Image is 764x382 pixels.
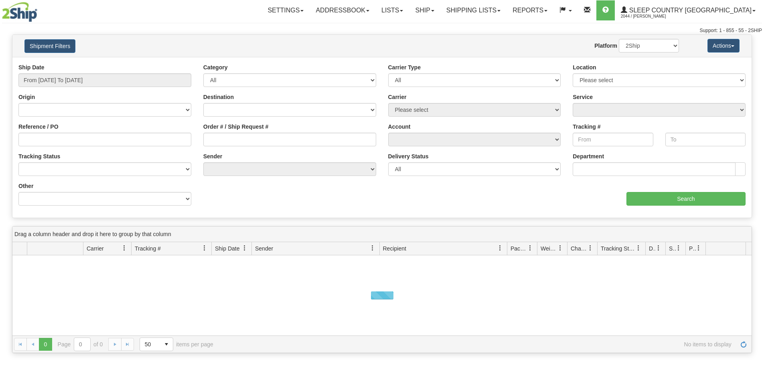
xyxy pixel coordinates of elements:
a: Pickup Status filter column settings [692,241,705,255]
label: Order # / Ship Request # [203,123,269,131]
span: Pickup Status [689,245,696,253]
a: Shipping lists [440,0,507,20]
label: Destination [203,93,234,101]
input: Search [626,192,746,206]
label: Delivery Status [388,152,429,160]
div: grid grouping header [12,226,752,242]
label: Carrier [388,93,407,101]
span: No items to display [225,341,732,348]
label: Other [18,182,33,190]
button: Actions [707,39,740,53]
label: Platform [594,42,617,50]
a: Reports [507,0,553,20]
span: Weight [541,245,557,253]
span: select [160,338,173,351]
label: Tracking Status [18,152,60,160]
span: Shipment Issues [669,245,676,253]
a: Sender filter column settings [366,241,379,255]
a: Charge filter column settings [584,241,597,255]
div: Support: 1 - 855 - 55 - 2SHIP [2,27,762,34]
span: 2044 / [PERSON_NAME] [621,12,681,20]
button: Shipment Filters [24,39,75,53]
span: Carrier [87,245,104,253]
label: Reference / PO [18,123,59,131]
a: Carrier filter column settings [118,241,131,255]
a: Tracking # filter column settings [198,241,211,255]
label: Account [388,123,411,131]
label: Origin [18,93,35,101]
a: Tracking Status filter column settings [632,241,645,255]
a: Settings [261,0,310,20]
span: Charge [571,245,588,253]
span: Tracking # [135,245,161,253]
img: logo2044.jpg [2,2,37,22]
label: Category [203,63,228,71]
iframe: chat widget [746,150,763,232]
span: Packages [511,245,527,253]
span: items per page [140,338,213,351]
label: Sender [203,152,222,160]
input: To [665,133,746,146]
a: Recipient filter column settings [493,241,507,255]
label: Ship Date [18,63,45,71]
input: From [573,133,653,146]
a: Shipment Issues filter column settings [672,241,685,255]
a: Ship Date filter column settings [238,241,251,255]
a: Weight filter column settings [553,241,567,255]
label: Department [573,152,604,160]
span: Tracking Status [601,245,636,253]
a: Packages filter column settings [523,241,537,255]
span: Page sizes drop down [140,338,173,351]
a: Addressbook [310,0,375,20]
span: Sender [255,245,273,253]
label: Location [573,63,596,71]
a: Sleep Country [GEOGRAPHIC_DATA] 2044 / [PERSON_NAME] [615,0,762,20]
span: Delivery Status [649,245,656,253]
label: Carrier Type [388,63,421,71]
a: Refresh [737,338,750,351]
label: Service [573,93,593,101]
span: Sleep Country [GEOGRAPHIC_DATA] [627,7,752,14]
a: Ship [409,0,440,20]
span: Ship Date [215,245,239,253]
span: Page 0 [39,338,52,351]
label: Tracking # [573,123,600,131]
span: Recipient [383,245,406,253]
span: 50 [145,340,155,348]
a: Delivery Status filter column settings [652,241,665,255]
span: Page of 0 [58,338,103,351]
a: Lists [375,0,409,20]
